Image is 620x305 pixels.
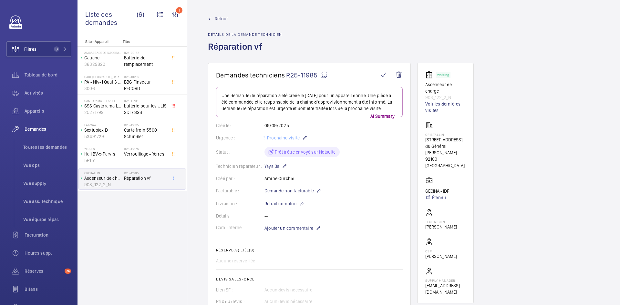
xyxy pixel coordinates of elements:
[25,108,71,114] span: Appareils
[425,133,466,137] p: Cristallin
[84,175,121,181] p: Ascenseur de charge
[23,216,71,223] span: Vue équipe répar.
[84,79,121,85] p: PA - Niv-1 Quai 3 Zone Eurostar - repère F - 008547K-P-2-94-0-35
[437,74,449,76] p: Working
[124,123,167,127] h2: R25-11835
[84,103,121,109] p: SSS Castorama Les Ulis
[425,194,449,201] a: Étendu
[425,224,457,230] p: [PERSON_NAME]
[84,85,121,92] p: 3006
[215,15,228,22] span: Retour
[25,126,71,132] span: Demandes
[425,137,466,156] p: [STREET_ADDRESS] du Général [PERSON_NAME]
[24,46,36,52] span: Filtres
[85,10,137,26] span: Liste des demandes
[124,103,167,116] span: batterie pour les ULIS SDI / SSS
[425,94,466,101] p: 903_122_2_N
[84,147,121,151] p: Yerres
[222,92,397,112] p: Une demande de réparation a été créée le [DATE] pour un appareil donné. Une pièce a été commandée...
[25,72,71,78] span: Tableau de bord
[84,99,121,103] p: Castorama - LES ULIS - 1457
[77,39,120,44] p: Site - Appareil
[84,61,121,67] p: 36329820
[124,99,167,103] h2: R25-11793
[124,79,167,92] span: BBG Finsecur RECORD
[264,162,287,170] p: Yaya Ba
[84,75,121,79] p: Gare [GEOGRAPHIC_DATA] Chessy - PA DOT
[123,39,165,44] p: Titre
[25,286,71,292] span: Bilans
[216,277,403,281] h2: Devis Salesforce
[368,113,397,119] p: AI Summary
[286,71,328,79] span: R25-11985
[264,200,305,208] p: Retrait comptoir
[425,253,457,259] p: [PERSON_NAME]
[216,248,403,252] h2: Réserve(s) liée(s)
[25,250,71,256] span: Heures supp.
[425,101,466,114] a: Voir les dernières visites
[25,232,71,238] span: Facturation
[425,81,466,94] p: Ascenseur de charge
[124,147,167,151] h2: R25-11876
[84,127,121,133] p: Sextuplex D
[124,75,167,79] h2: R25-10235
[216,71,285,79] span: Demandes techniciens
[23,198,71,205] span: Vue ass. technique
[84,123,121,127] p: FAIRWAY
[425,249,457,253] p: CSM
[54,46,59,52] span: 3
[65,269,71,274] span: 74
[84,151,121,157] p: Hall BV<>Parvis
[124,55,167,67] span: Batterie de remplacement
[84,171,121,175] p: Cristallin
[84,109,121,116] p: 25271799
[6,41,71,57] button: Filtres3
[25,268,62,274] span: Réserves
[124,171,167,175] h2: R25-11985
[23,180,71,187] span: Vue supply
[25,90,71,96] span: Activités
[84,157,121,164] p: 5P151
[264,188,314,194] span: Demande non facturable
[425,220,457,224] p: Technicien
[425,282,466,295] p: [EMAIL_ADDRESS][DOMAIN_NAME]
[124,127,167,140] span: Carte frein 5500 Schindler
[84,55,121,61] p: Gauche
[23,144,71,150] span: Toutes les demandes
[124,51,167,55] h2: R25-09183
[266,135,300,140] span: Prochaine visite
[425,156,466,169] p: 92100 [GEOGRAPHIC_DATA]
[264,225,313,231] span: Ajouter un commentaire
[84,181,121,188] p: 903_122_2_N
[84,51,121,55] p: AMBASSADE DE [GEOGRAPHIC_DATA]
[208,32,282,37] h2: Détails de la demande technicien
[425,71,436,79] img: elevator.svg
[124,175,167,181] span: Réparation vf
[208,41,282,63] h1: Réparation vf
[425,188,449,194] p: GECINA - IDF
[124,151,167,157] span: Verrouillage - Yerres
[84,133,121,140] p: 53491729
[425,279,466,282] p: Supply manager
[23,162,71,168] span: Vue ops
